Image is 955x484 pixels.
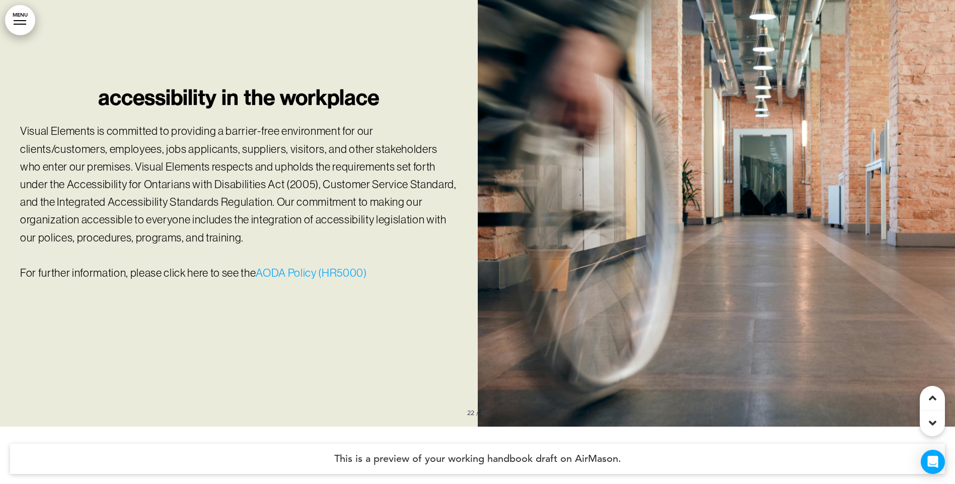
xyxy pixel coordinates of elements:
a: AODA Policy (HR5000) [256,267,366,279]
span: Visual Elements is committed to providing a barrier-free environment for our clients/customers, e... [20,125,457,244]
div: Open Intercom Messenger [921,450,945,474]
span: 22 / 87 [467,409,488,417]
span: For further information, please click here to see the [20,267,367,279]
a: MENU [5,5,35,35]
strong: Accessibility in the Workplace [98,85,379,110]
h4: This is a preview of your working handbook draft on AirMason. [10,444,945,474]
